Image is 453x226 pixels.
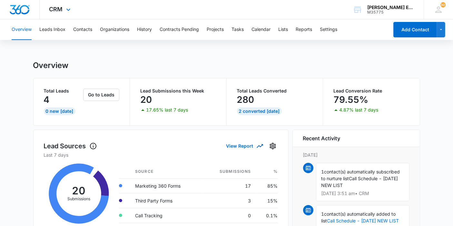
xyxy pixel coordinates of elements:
td: Marketing 360 Forms [130,178,202,193]
td: Third Party Forms [130,193,202,208]
div: account name [367,5,414,10]
button: Add Contact [393,22,437,37]
p: 4.87% last 7 days [339,108,378,112]
h1: Lead Sources [44,141,97,151]
div: account id [367,10,414,15]
button: View Report [226,140,262,152]
p: Lead Submissions this Week [140,89,216,93]
p: 79.55% [333,94,368,105]
p: Total Leads Converted [237,89,313,93]
p: Last 7 days [44,152,278,158]
td: 15% [256,193,278,208]
button: Contacts [73,19,92,40]
div: notifications count [440,2,446,7]
button: Overview [12,19,32,40]
a: Go to Leads [83,92,119,97]
td: 3 [202,193,256,208]
td: 0 [202,208,256,223]
button: History [137,19,152,40]
p: 280 [237,94,254,105]
p: 17.65% last 7 days [146,108,188,112]
span: 1 [321,211,324,217]
button: Leads Inbox [39,19,65,40]
h1: Overview [33,61,69,70]
p: 20 [140,94,152,105]
td: 85% [256,178,278,193]
button: Reports [296,19,312,40]
button: Contracts Pending [160,19,199,40]
th: % [256,165,278,179]
span: Call Schedule - [DATE] NEW LIST [321,176,398,188]
div: 2 Converted [DATE] [237,107,282,115]
span: contact(s) automatically added to list [321,211,396,223]
p: [DATE] [303,152,409,158]
span: 307 [440,2,446,7]
div: 0 New [DATE] [44,107,75,115]
button: Settings [320,19,337,40]
p: Total Leads [44,89,82,93]
h6: Recent Activity [303,134,340,142]
span: contact(s) automatically subscribed to nurture list [321,169,400,181]
button: Go to Leads [83,89,119,101]
button: Tasks [231,19,244,40]
p: 4 [44,94,50,105]
span: 1 [321,169,324,174]
button: Lists [278,19,288,40]
span: CRM [49,6,63,13]
th: Source [130,165,202,179]
button: Settings [268,141,278,151]
p: [DATE] 3:51 am • CRM [321,191,404,196]
button: Organizations [100,19,129,40]
button: Calendar [251,19,271,40]
p: Lead Conversion Rate [333,89,409,93]
a: Call Schedule - [DATE] NEW LIST [327,218,399,223]
th: Submissions [202,165,256,179]
td: 0.1% [256,208,278,223]
td: Call Tracking [130,208,202,223]
td: 17 [202,178,256,193]
button: Projects [207,19,224,40]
